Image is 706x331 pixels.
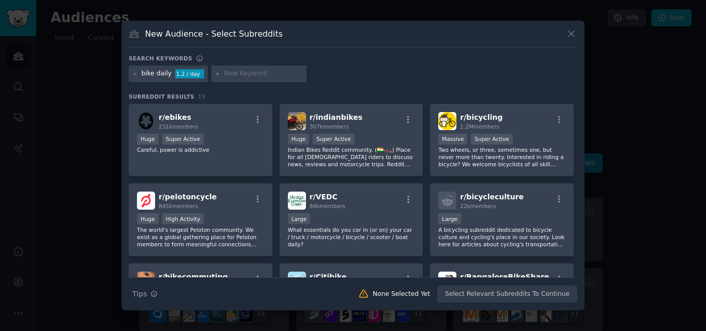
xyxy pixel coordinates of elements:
[288,192,306,210] img: VEDC
[460,273,549,281] span: r/ BangaloreBikeShare
[373,290,430,299] div: None Selected Yet
[162,213,204,224] div: High Activity
[288,272,306,290] img: Citibike
[137,134,159,145] div: Huge
[471,134,513,145] div: Super Active
[438,146,565,168] p: Two wheels, or three, sometimes one, but never more than twenty. Interested in riding a bicycle? ...
[310,113,363,121] span: r/ indianbikes
[175,69,204,78] div: 1.2 / day
[145,28,283,39] h3: New Audience - Select Subreddits
[137,112,155,130] img: ebikes
[438,112,456,130] img: bicycling
[159,273,228,281] span: r/ bikecommuting
[313,134,355,145] div: Super Active
[129,93,194,100] span: Subreddit Results
[159,113,191,121] span: r/ ebikes
[460,203,496,209] span: 22k members
[224,69,303,78] input: New Keyword
[460,123,499,130] span: 1.2M members
[129,55,192,62] h3: Search keywords
[438,272,456,290] img: BangaloreBikeShare
[438,226,565,248] p: A bicycling subreddit dedicated to bicycle culture and cycling's place in our society. Look here ...
[137,192,155,210] img: pelotoncycle
[310,123,349,130] span: 307k members
[460,113,502,121] span: r/ bicycling
[132,289,147,300] span: Tips
[162,134,204,145] div: Super Active
[129,285,161,303] button: Tips
[310,273,347,281] span: r/ Citibike
[438,134,467,145] div: Massive
[159,123,198,130] span: 231k members
[288,213,311,224] div: Large
[288,146,415,168] p: Indian Bikes Reddit community. (🇮🇳-🏍️) Place for all [DEMOGRAPHIC_DATA] riders to discuss news, r...
[198,93,205,100] span: 19
[460,193,524,201] span: r/ bicycleculture
[288,226,415,248] p: What essentials do you car in (or on) your car / truck / motorcycle / bicycle / scooter / boat da...
[137,213,159,224] div: Huge
[310,193,337,201] span: r/ VEDC
[288,134,310,145] div: Huge
[159,193,217,201] span: r/ pelotoncycle
[438,213,461,224] div: Large
[310,203,345,209] span: 84k members
[137,226,264,248] p: The world's largest Peloton community. We exist as a global gathering place for Peloton members t...
[137,272,155,290] img: bikecommuting
[159,203,198,209] span: 845k members
[137,146,264,153] p: Careful, power is addictive
[142,69,172,78] div: bike daily
[288,112,306,130] img: indianbikes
